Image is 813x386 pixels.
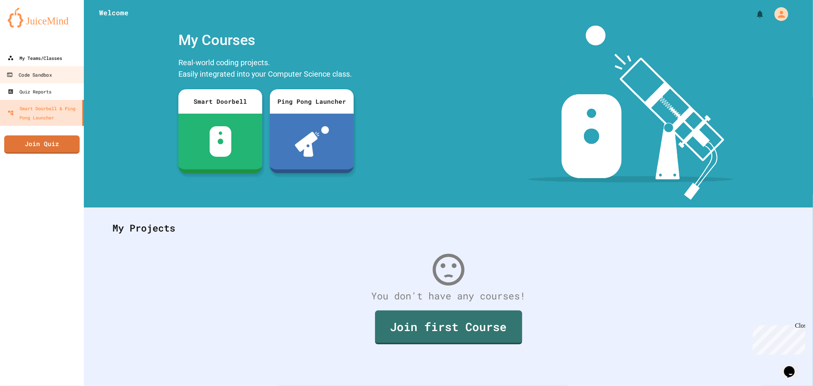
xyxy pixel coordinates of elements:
[375,310,522,344] a: Join first Course
[270,89,354,114] div: Ping Pong Launcher
[750,322,805,355] iframe: chat widget
[8,104,79,122] div: Smart Doorbell & Ping Pong Launcher
[8,8,76,27] img: logo-orange.svg
[105,213,792,243] div: My Projects
[8,87,51,96] div: Quiz Reports
[741,8,766,21] div: My Notifications
[105,289,792,303] div: You don't have any courses!
[178,89,262,114] div: Smart Doorbell
[766,5,790,23] div: My Account
[3,3,53,48] div: Chat with us now!Close
[175,26,358,55] div: My Courses
[529,26,733,200] img: banner-image-my-projects.png
[295,126,329,157] img: ppl-with-ball.png
[175,55,358,84] div: Real-world coding projects. Easily integrated into your Computer Science class.
[6,70,51,80] div: Code Sandbox
[4,135,80,154] a: Join Quiz
[8,53,62,63] div: My Teams/Classes
[210,126,231,157] img: sdb-white.svg
[781,355,805,378] iframe: chat widget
